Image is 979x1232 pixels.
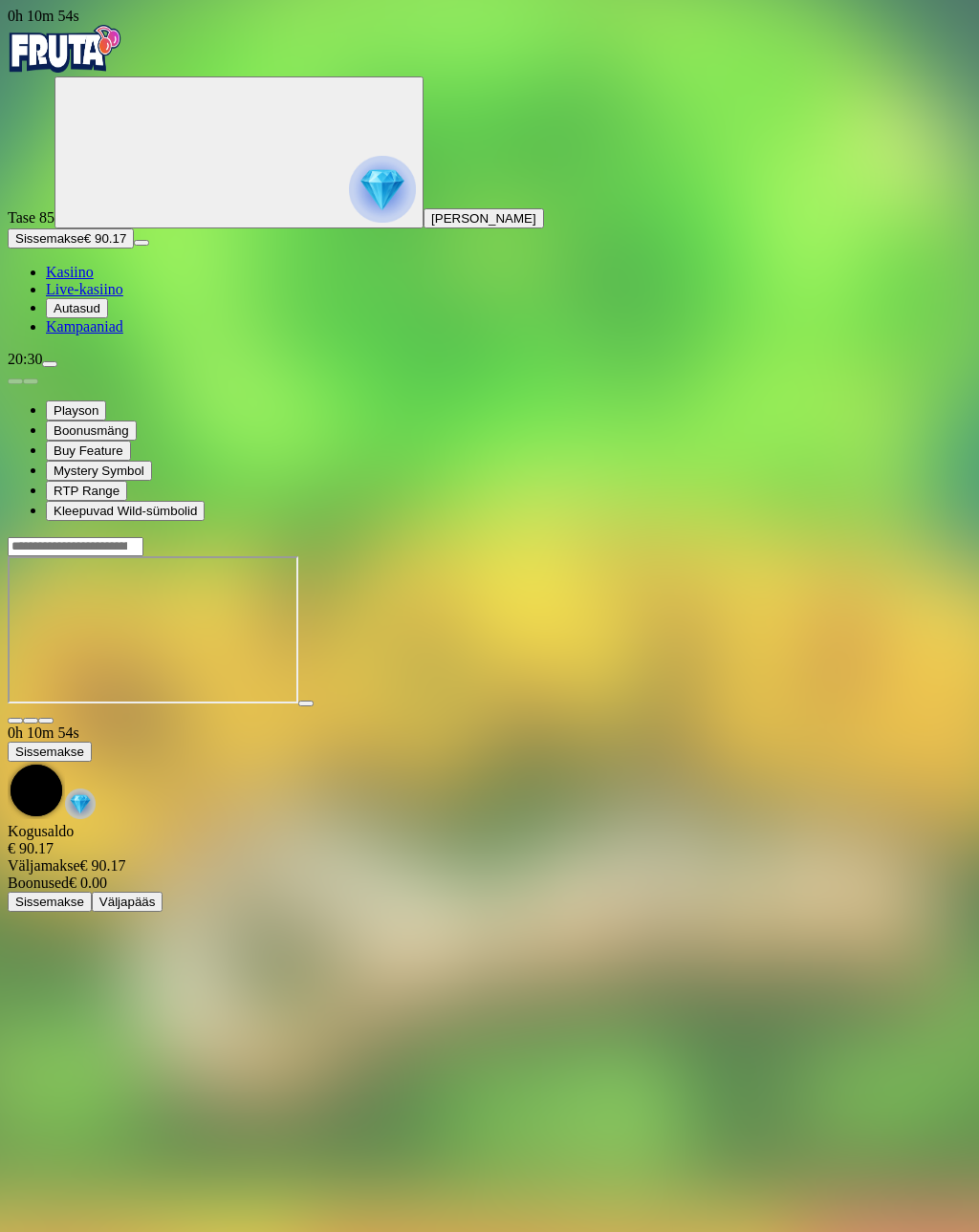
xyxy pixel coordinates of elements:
button: next slide [23,378,38,384]
span: Väljamakse [8,857,80,874]
span: Sissemakse [15,231,84,246]
span: Boonusmäng [54,423,129,438]
button: chevron-down icon [23,718,38,724]
span: [PERSON_NAME] [431,211,536,226]
button: Boonusmäng [46,421,137,441]
div: € 90.17 [8,857,971,875]
button: close icon [8,718,23,724]
iframe: Clover Charm: Hit the Bonus [8,556,298,703]
button: play icon [298,701,314,706]
div: Game menu [8,724,971,823]
span: user session time [8,724,79,741]
span: Kleepuvad Wild-sümbolid [54,504,197,518]
span: 20:30 [8,351,42,367]
button: Playson [46,400,106,421]
button: reward progress [54,76,424,228]
a: Kasiino [46,264,94,280]
span: RTP Range [54,484,120,498]
span: Sissemakse [15,895,84,909]
img: reward-icon [65,789,96,819]
button: fullscreen icon [38,718,54,724]
button: RTP Range [46,481,127,501]
button: menu [42,361,57,367]
span: user session time [8,8,79,24]
div: € 90.17 [8,840,971,857]
span: Autasud [54,301,100,315]
span: Boonused [8,875,69,891]
button: Kleepuvad Wild-sümbolid [46,501,205,521]
div: € 0.00 [8,875,971,892]
span: Tase 85 [8,209,54,226]
span: € 90.17 [84,231,126,246]
div: Kogusaldo [8,823,971,857]
button: Mystery Symbol [46,461,152,481]
div: Game menu content [8,823,971,912]
button: [PERSON_NAME] [424,208,544,228]
button: Väljapääs [92,892,163,912]
span: Sissemakse [15,745,84,759]
span: Mystery Symbol [54,464,144,478]
button: menu [134,240,149,246]
button: prev slide [8,378,23,384]
span: Buy Feature [54,443,123,458]
span: Playson [54,403,98,418]
img: Fruta [8,25,122,73]
nav: Primary [8,25,971,335]
input: Search [8,537,143,556]
a: Kampaaniad [46,318,123,335]
a: Fruta [8,59,122,76]
a: Live-kasiino [46,281,123,297]
button: Autasud [46,298,108,318]
nav: Main menu [8,264,971,335]
button: Sissemakseplus icon€ 90.17 [8,228,134,249]
button: Sissemakse [8,742,92,762]
img: reward progress [349,156,416,223]
span: Väljapääs [99,895,156,909]
button: Buy Feature [46,441,131,461]
button: Sissemakse [8,892,92,912]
